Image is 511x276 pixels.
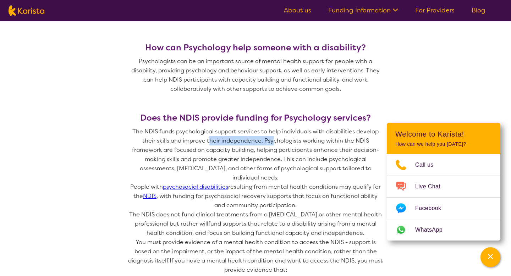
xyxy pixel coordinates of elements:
div: Channel Menu [387,123,500,241]
span: Facebook [415,203,450,214]
a: psychosocial disabilities [163,183,228,191]
button: Channel Menu [480,247,500,267]
p: How can we help you [DATE]? [395,141,492,147]
h3: How can Psychology help someone with a disability? [128,43,383,53]
span: If you have a mental health condition and want to access the NDIS, you must provide evidence that: [170,257,384,274]
a: For Providers [415,6,455,15]
a: Web link opens in a new tab. [387,219,500,241]
span: Call us [415,160,442,170]
span: fund supports that relate to a disability arising from a mental health condition, and focus on bu... [147,220,378,237]
a: Blog [472,6,485,15]
a: Funding Information [328,6,398,15]
img: Karista logo [9,5,44,16]
p: People with resulting from mental health conditions may qualify for the , with funding for psycho... [128,182,383,210]
h3: Does the NDIS provide funding for Psychology services? [128,113,383,123]
span: Live Chat [415,181,449,192]
span: You must provide evidence of a mental health condition to access the NDIS - support is based on t... [128,238,378,264]
p: The NDIS funds psychological support services to help individuals with disabilities develop their... [128,127,383,182]
a: About us [284,6,311,15]
p: The NDIS does not fund clinical treatments from a [MEDICAL_DATA] or other mental health professio... [128,210,383,238]
span: WhatsApp [415,225,451,235]
h2: Welcome to Karista! [395,130,492,138]
p: Psychologists can be an important source of mental health support for people with a disability, p... [128,57,383,94]
ul: Choose channel [387,154,500,241]
a: NDIS [143,192,156,200]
